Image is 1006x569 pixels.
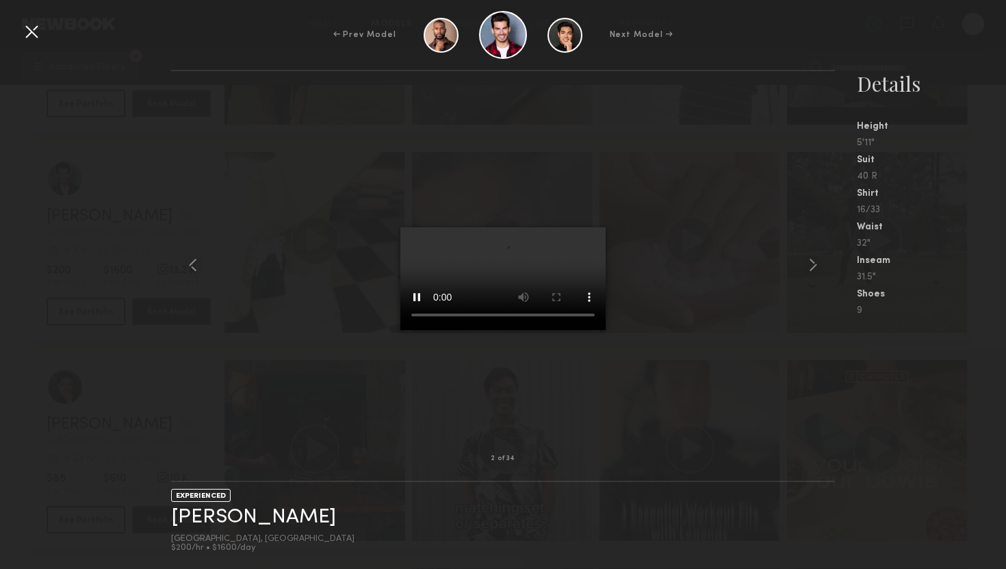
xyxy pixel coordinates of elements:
[171,544,354,553] div: $200/hr • $1600/day
[171,489,231,502] div: EXPERIENCED
[610,29,673,41] div: Next Model →
[171,507,336,528] a: [PERSON_NAME]
[857,138,1006,148] div: 5'11"
[491,455,515,462] div: 2 of 34
[857,256,1006,266] div: Inseam
[857,290,1006,299] div: Shoes
[857,155,1006,165] div: Suit
[857,205,1006,215] div: 16/33
[857,189,1006,199] div: Shirt
[857,239,1006,249] div: 32"
[171,535,354,544] div: [GEOGRAPHIC_DATA], [GEOGRAPHIC_DATA]
[333,29,396,41] div: ← Prev Model
[857,122,1006,131] div: Height
[857,223,1006,232] div: Waist
[857,273,1006,282] div: 31.5"
[857,306,1006,316] div: 9
[857,172,1006,181] div: 40 R
[857,70,1006,97] div: Details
